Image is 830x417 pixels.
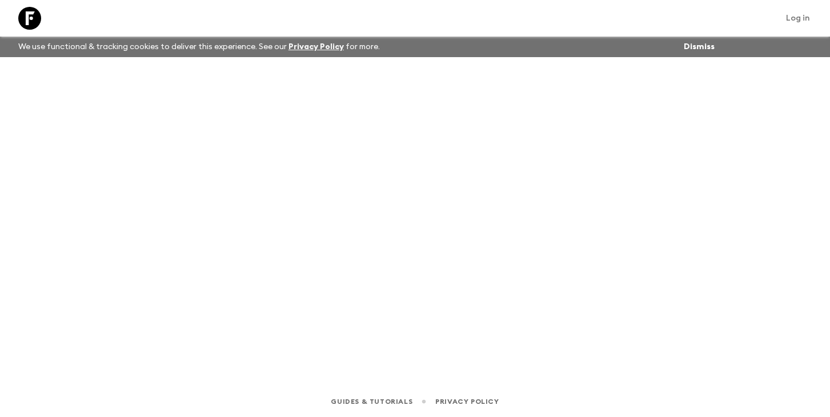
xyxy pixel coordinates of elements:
a: Privacy Policy [435,395,499,408]
a: Log in [780,10,816,26]
a: Privacy Policy [288,43,344,51]
a: Guides & Tutorials [331,395,412,408]
p: We use functional & tracking cookies to deliver this experience. See our for more. [14,37,384,57]
button: Dismiss [681,39,717,55]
